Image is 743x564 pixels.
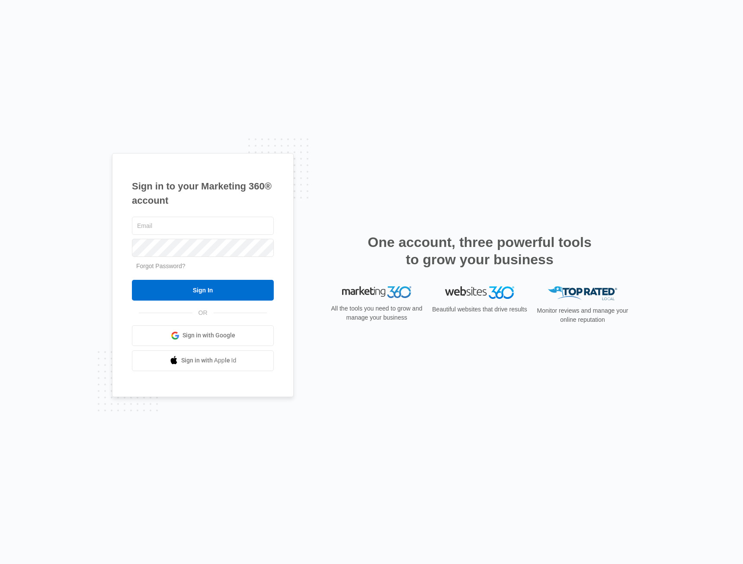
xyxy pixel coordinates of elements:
[136,263,186,269] a: Forgot Password?
[132,179,274,208] h1: Sign in to your Marketing 360® account
[445,286,514,299] img: Websites 360
[431,305,528,314] p: Beautiful websites that drive results
[328,304,425,322] p: All the tools you need to grow and manage your business
[342,286,411,298] img: Marketing 360
[548,286,617,301] img: Top Rated Local
[132,350,274,371] a: Sign in with Apple Id
[132,280,274,301] input: Sign In
[192,308,214,317] span: OR
[183,331,235,340] span: Sign in with Google
[534,306,631,324] p: Monitor reviews and manage your online reputation
[132,325,274,346] a: Sign in with Google
[365,234,594,268] h2: One account, three powerful tools to grow your business
[132,217,274,235] input: Email
[181,356,237,365] span: Sign in with Apple Id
